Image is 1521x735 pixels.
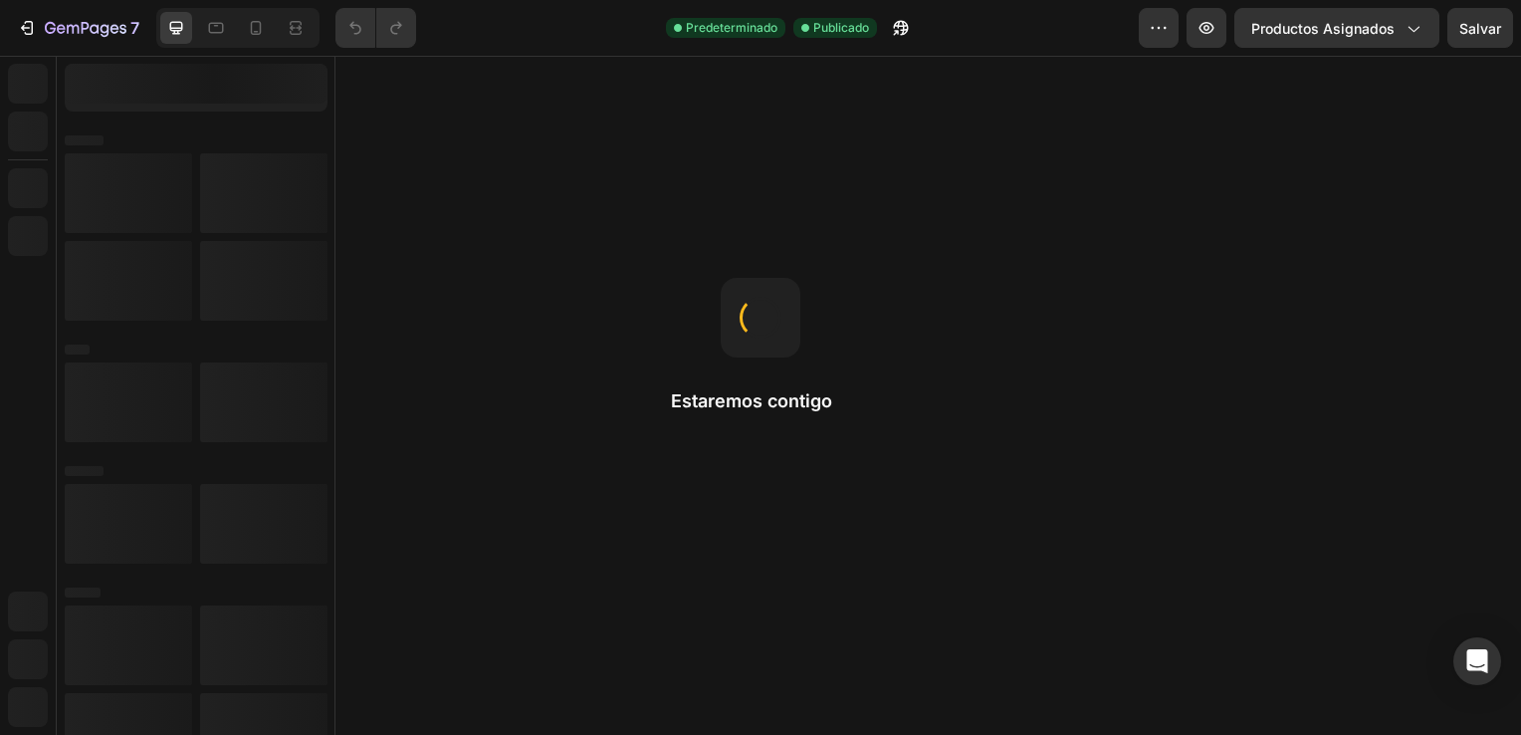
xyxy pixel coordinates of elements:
[813,19,869,37] span: Publicado
[1459,20,1501,37] span: Salvar
[1453,637,1501,685] div: Abra Intercom Messenger
[671,390,832,411] font: Estaremos contigo
[130,16,139,40] p: 7
[1447,8,1513,48] button: Salvar
[1234,8,1439,48] button: Productos asignados
[686,19,777,37] span: Predeterminado
[1251,18,1395,39] span: Productos asignados
[8,8,148,48] button: 7
[335,8,416,48] div: Deshacer/Rehacer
